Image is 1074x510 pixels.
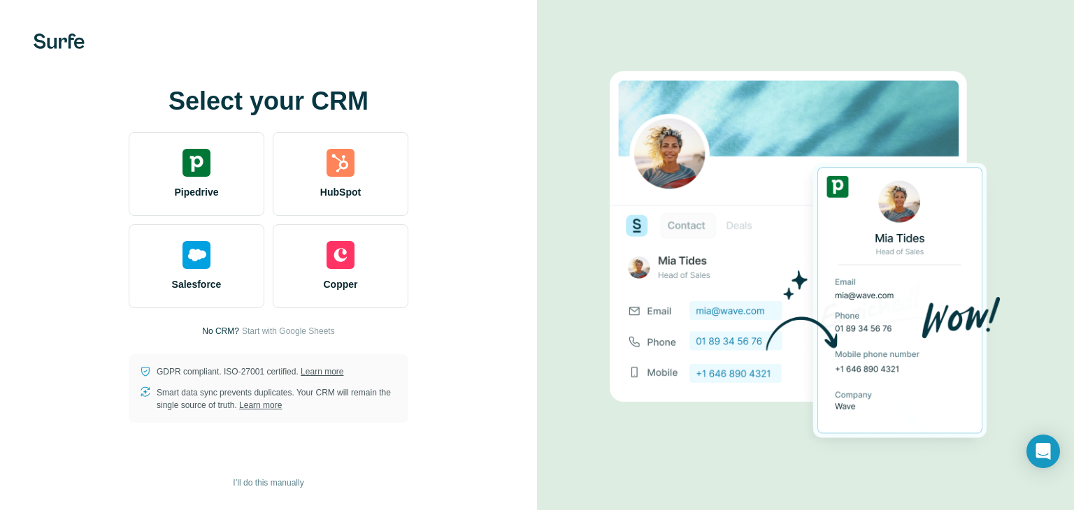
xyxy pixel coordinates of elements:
[223,472,313,493] button: I’ll do this manually
[301,367,343,377] a: Learn more
[157,386,397,411] p: Smart data sync prevents duplicates. Your CRM will remain the single source of truth.
[324,277,358,291] span: Copper
[129,87,408,115] h1: Select your CRM
[242,325,335,337] button: Start with Google Sheets
[182,149,210,177] img: pipedrive's logo
[239,400,282,410] a: Learn more
[34,34,85,49] img: Surfe's logo
[1026,435,1060,468] div: Open Intercom Messenger
[233,476,303,489] span: I’ll do this manually
[202,325,239,337] p: No CRM?
[172,277,222,291] span: Salesforce
[182,241,210,269] img: salesforce's logo
[320,185,361,199] span: HubSpot
[157,365,343,378] p: GDPR compliant. ISO-27001 certified.
[174,185,218,199] span: Pipedrive
[327,149,355,177] img: hubspot's logo
[327,241,355,269] img: copper's logo
[610,48,1001,462] img: PIPEDRIVE image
